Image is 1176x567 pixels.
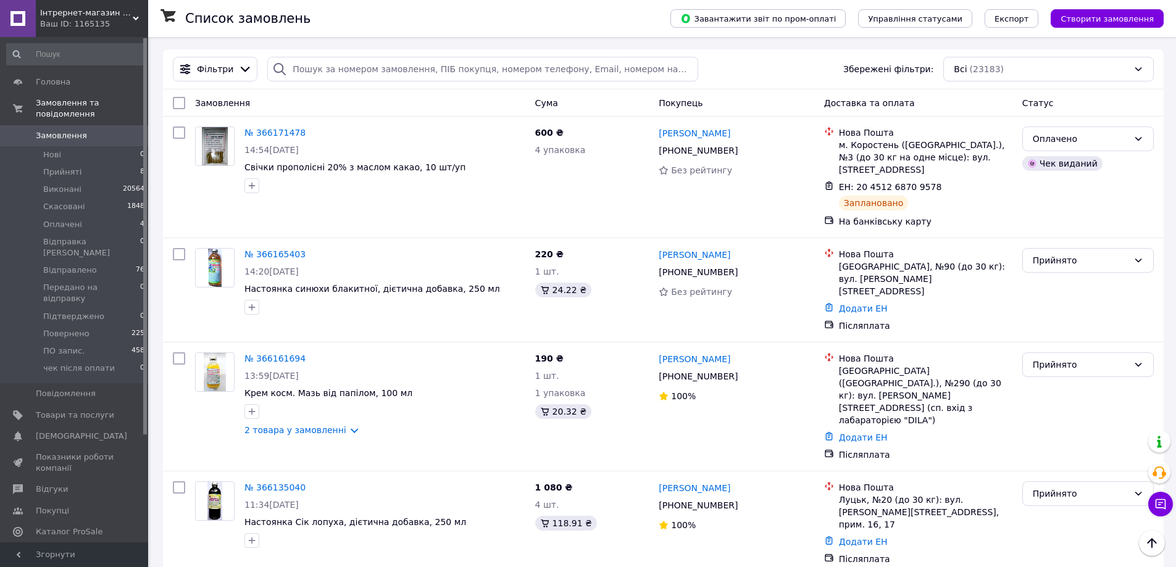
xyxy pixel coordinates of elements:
a: Крем косм. Мазь від папілом, 100 мл [244,388,412,398]
a: Створити замовлення [1038,13,1164,23]
div: Луцьк, №20 (до 30 кг): вул. [PERSON_NAME][STREET_ADDRESS], прим. 16, 17 [839,494,1012,531]
div: [GEOGRAPHIC_DATA], №90 (до 30 кг): вул. [PERSON_NAME][STREET_ADDRESS] [839,260,1012,297]
span: 600 ₴ [535,128,564,138]
span: 1 шт. [535,371,559,381]
span: 11:34[DATE] [244,500,299,510]
a: Додати ЕН [839,432,888,442]
span: ЕН: 20 4512 6870 9578 [839,182,942,192]
span: 1 упаковка [535,388,586,398]
span: 4 шт. [535,500,559,510]
span: Каталог ProSale [36,526,102,537]
span: Покупець [659,98,703,108]
div: 118.91 ₴ [535,516,597,531]
a: Фото товару [195,126,235,166]
a: Настоянка синюхи блакитної, дієтична добавка, 250 мл [244,284,500,294]
span: 8 [140,167,144,178]
a: Додати ЕН [839,304,888,313]
img: Фото товару [207,482,222,520]
a: [PERSON_NAME] [659,482,730,494]
a: [PERSON_NAME] [659,127,730,139]
span: 0 [140,311,144,322]
div: м. Коростень ([GEOGRAPHIC_DATA].), №3 (до 30 кг на одне місце): вул. [STREET_ADDRESS] [839,139,1012,176]
span: Створити замовлення [1061,14,1154,23]
div: 20.32 ₴ [535,404,591,419]
div: Ваш ID: 1165135 [40,19,148,30]
span: 0 [140,236,144,259]
div: Нова Пошта [839,481,1012,494]
a: № 366135040 [244,482,306,492]
span: ПО запис. [43,346,85,357]
div: Нова Пошта [839,352,1012,365]
span: 0 [140,282,144,304]
div: Прийнято [1033,358,1128,371]
span: Без рейтингу [671,287,732,297]
span: 190 ₴ [535,354,564,363]
span: Cума [535,98,558,108]
a: [PERSON_NAME] [659,249,730,261]
a: Настоянка Сік лопуха, дієтична добавка, 250 мл [244,517,466,527]
div: Післяплата [839,553,1012,565]
span: (23183) [970,64,1004,74]
span: Завантажити звіт по пром-оплаті [680,13,836,24]
span: 1 шт. [535,267,559,276]
a: Фото товару [195,352,235,392]
button: Наверх [1139,530,1165,556]
input: Пошук [6,43,146,65]
div: [PHONE_NUMBER] [656,368,740,385]
div: На банківську карту [839,215,1012,228]
a: Фото товару [195,248,235,288]
span: Управління статусами [868,14,962,23]
div: [PHONE_NUMBER] [656,142,740,159]
span: 0 [140,363,144,374]
input: Пошук за номером замовлення, ПІБ покупця, номером телефону, Email, номером накладної [267,57,698,81]
span: Прийняті [43,167,81,178]
span: Передано на відправку [43,282,140,304]
span: 100% [671,520,696,530]
a: Свічки прополісні 20% з маслом какао, 10 шт/уп [244,162,465,172]
span: 458 [131,346,144,357]
span: 14:20[DATE] [244,267,299,276]
span: Експорт [995,14,1029,23]
div: Заплановано [839,196,909,210]
span: Нові [43,149,61,160]
span: Товари та послуги [36,410,114,421]
img: Фото товару [202,127,228,165]
button: Завантажити звіт по пром-оплаті [670,9,846,28]
span: Без рейтингу [671,165,732,175]
span: 1848 [127,201,144,212]
button: Створити замовлення [1051,9,1164,28]
img: Фото товару [208,249,222,287]
div: Нова Пошта [839,248,1012,260]
div: Чек виданий [1022,156,1103,171]
span: Замовлення [36,130,87,141]
div: [GEOGRAPHIC_DATA] ([GEOGRAPHIC_DATA].), №290 (до 30 кг): вул. [PERSON_NAME][STREET_ADDRESS] (сп. ... [839,365,1012,426]
span: 220 ₴ [535,249,564,259]
span: Інтрернет-магазин "Лікарські трави і бджолопродукти" [40,7,133,19]
span: Замовлення [195,98,250,108]
button: Чат з покупцем [1148,492,1173,516]
span: Скасовані [43,201,85,212]
div: Прийнято [1033,254,1128,267]
a: № 366171478 [244,128,306,138]
span: 225 [131,328,144,339]
span: Доставка та оплата [824,98,915,108]
a: Фото товару [195,481,235,521]
span: 4 упаковка [535,145,586,155]
h1: Список замовлень [185,11,311,26]
a: № 366161694 [244,354,306,363]
span: 1 080 ₴ [535,482,573,492]
a: [PERSON_NAME] [659,353,730,365]
div: [PHONE_NUMBER] [656,263,740,281]
span: 4 [140,219,144,230]
button: Управління статусами [858,9,972,28]
span: 13:59[DATE] [244,371,299,381]
div: Оплачено [1033,132,1128,146]
div: Нова Пошта [839,126,1012,139]
span: Відгуки [36,484,68,495]
span: Збережені фільтри: [843,63,933,75]
a: 2 товара у замовленні [244,425,346,435]
span: Статус [1022,98,1054,108]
